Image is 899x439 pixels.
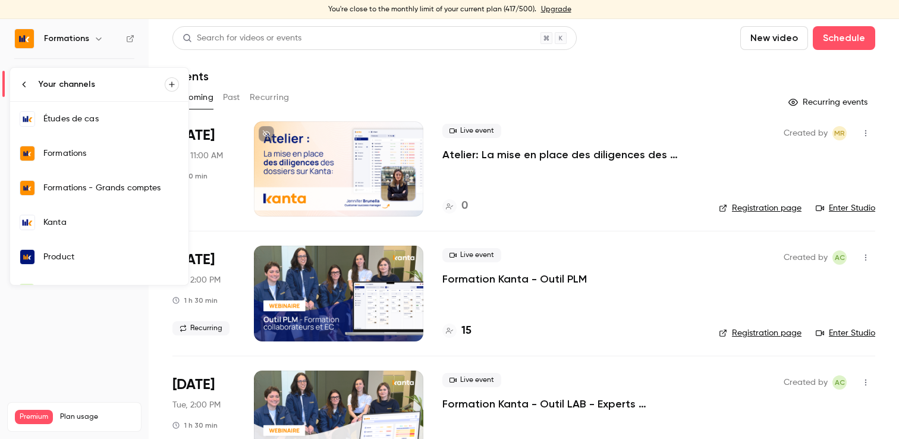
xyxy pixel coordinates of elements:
div: Product [43,251,179,263]
div: Études de cas [43,113,179,125]
div: Formations - Grands comptes [43,182,179,194]
img: Formations [20,146,34,161]
img: Formations - Grands comptes [20,181,34,195]
div: Formations [43,148,179,159]
div: Your channels [39,79,165,90]
div: Kanta [43,217,179,228]
img: Product [20,250,34,264]
img: Études de cas [20,112,34,126]
img: Kanta [20,215,34,230]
